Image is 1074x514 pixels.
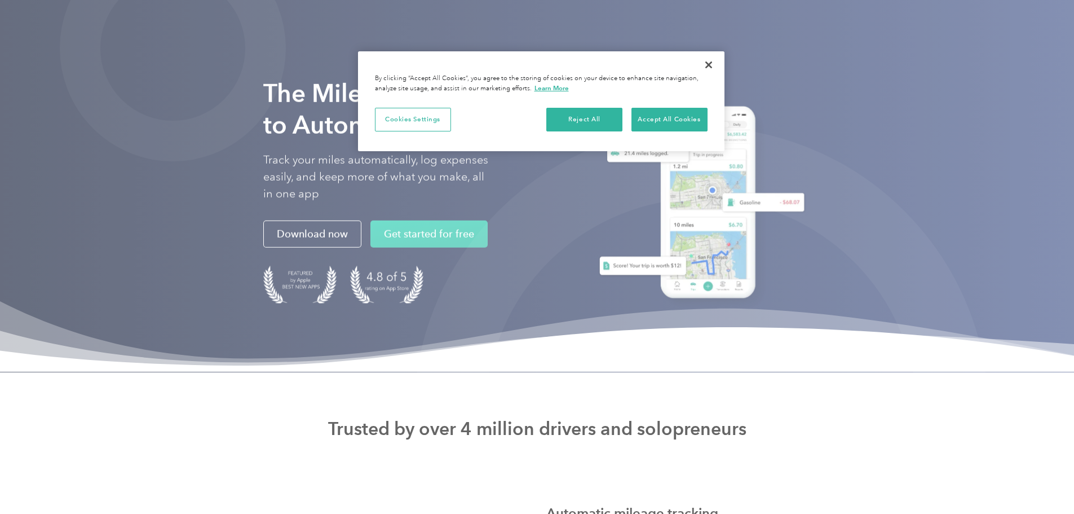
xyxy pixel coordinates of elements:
div: Cookie banner [358,51,724,151]
img: 4.9 out of 5 stars on the app store [350,266,423,304]
p: Track your miles automatically, log expenses easily, and keep more of what you make, all in one app [263,152,489,203]
a: More information about your privacy, opens in a new tab [534,84,569,92]
strong: The Mileage Tracking App to Automate Your Logs [263,78,562,140]
button: Reject All [546,108,622,131]
a: Download now [263,221,361,248]
a: Get started for free [370,221,488,248]
button: Close [696,52,721,77]
strong: Trusted by over 4 million drivers and solopreneurs [328,418,746,440]
button: Accept All Cookies [631,108,708,131]
button: Cookies Settings [375,108,451,131]
div: By clicking “Accept All Cookies”, you agree to the storing of cookies on your device to enhance s... [375,74,708,94]
img: Badge for Featured by Apple Best New Apps [263,266,337,304]
div: Privacy [358,51,724,151]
